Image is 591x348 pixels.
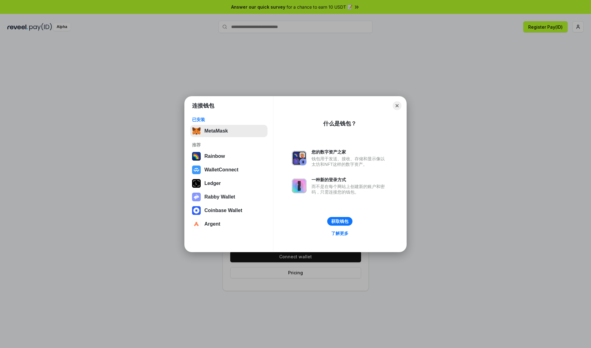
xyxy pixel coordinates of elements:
[190,177,267,190] button: Ledger
[323,120,356,127] div: 什么是钱包？
[190,125,267,137] button: MetaMask
[192,166,201,174] img: svg+xml,%3Csvg%20width%3D%2228%22%20height%3D%2228%22%20viewBox%3D%220%200%2028%2028%22%20fill%3D...
[204,181,221,186] div: Ledger
[192,142,266,148] div: 推荐
[393,101,401,110] button: Close
[328,229,352,237] a: 了解更多
[192,102,214,109] h1: 连接钱包
[204,167,239,173] div: WalletConnect
[292,178,307,193] img: svg+xml,%3Csvg%20xmlns%3D%22http%3A%2F%2Fwww.w3.org%2F2000%2Fsvg%22%20fill%3D%22none%22%20viewBox...
[192,117,266,122] div: 已安装
[327,217,352,226] button: 获取钱包
[312,177,388,182] div: 一种新的登录方式
[292,151,307,166] img: svg+xml,%3Csvg%20xmlns%3D%22http%3A%2F%2Fwww.w3.org%2F2000%2Fsvg%22%20fill%3D%22none%22%20viewBox...
[192,220,201,228] img: svg+xml,%3Csvg%20width%3D%2228%22%20height%3D%2228%22%20viewBox%3D%220%200%2028%2028%22%20fill%3D...
[312,184,388,195] div: 而不是在每个网站上创建新的账户和密码，只需连接您的钱包。
[192,179,201,188] img: svg+xml,%3Csvg%20xmlns%3D%22http%3A%2F%2Fwww.w3.org%2F2000%2Fsvg%22%20width%3D%2228%22%20height%3...
[190,204,267,217] button: Coinbase Wallet
[192,193,201,201] img: svg+xml,%3Csvg%20xmlns%3D%22http%3A%2F%2Fwww.w3.org%2F2000%2Fsvg%22%20fill%3D%22none%22%20viewBox...
[204,194,235,200] div: Rabby Wallet
[204,221,220,227] div: Argent
[331,231,348,236] div: 了解更多
[190,150,267,162] button: Rainbow
[192,206,201,215] img: svg+xml,%3Csvg%20width%3D%2228%22%20height%3D%2228%22%20viewBox%3D%220%200%2028%2028%22%20fill%3D...
[192,127,201,135] img: svg+xml,%3Csvg%20fill%3D%22none%22%20height%3D%2233%22%20viewBox%3D%220%200%2035%2033%22%20width%...
[331,219,348,224] div: 获取钱包
[204,208,242,213] div: Coinbase Wallet
[190,191,267,203] button: Rabby Wallet
[204,128,228,134] div: MetaMask
[204,154,225,159] div: Rainbow
[190,218,267,230] button: Argent
[312,156,388,167] div: 钱包用于发送、接收、存储和显示像以太坊和NFT这样的数字资产。
[312,149,388,155] div: 您的数字资产之家
[192,152,201,161] img: svg+xml,%3Csvg%20width%3D%22120%22%20height%3D%22120%22%20viewBox%3D%220%200%20120%20120%22%20fil...
[190,164,267,176] button: WalletConnect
